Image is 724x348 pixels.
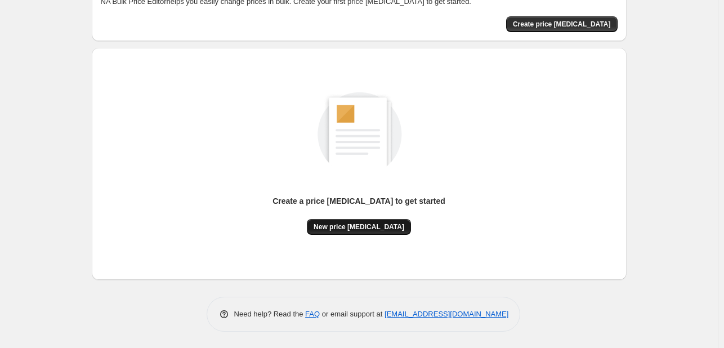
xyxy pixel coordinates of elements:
span: New price [MEDICAL_DATA] [314,222,404,231]
p: Create a price [MEDICAL_DATA] to get started [272,195,445,207]
span: Need help? Read the [234,310,306,318]
span: Create price [MEDICAL_DATA] [513,20,611,29]
button: Create price change job [506,16,618,32]
button: New price [MEDICAL_DATA] [307,219,411,235]
a: [EMAIL_ADDRESS][DOMAIN_NAME] [385,310,508,318]
span: or email support at [320,310,385,318]
a: FAQ [305,310,320,318]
